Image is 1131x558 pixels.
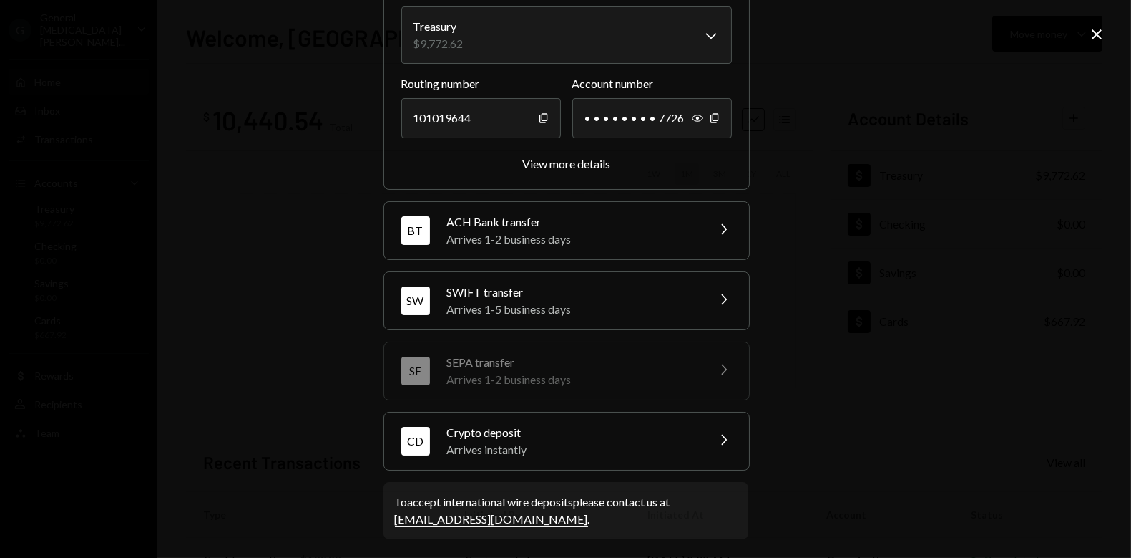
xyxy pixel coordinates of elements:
[401,6,732,64] button: Receiving Account
[447,424,697,441] div: Crypto deposit
[395,494,737,528] div: To accept international wire deposits please contact us at .
[401,98,561,138] div: 101019644
[447,371,697,388] div: Arrives 1-2 business days
[447,213,697,231] div: ACH Bank transfer
[401,357,430,385] div: SE
[447,231,697,248] div: Arrives 1-2 business days
[401,75,561,92] label: Routing number
[401,216,430,245] div: BT
[572,98,732,138] div: • • • • • • • • 7726
[522,157,610,172] button: View more details
[401,427,430,456] div: CD
[522,157,610,170] div: View more details
[384,413,749,470] button: CDCrypto depositArrives instantly
[401,287,430,315] div: SW
[447,301,697,318] div: Arrives 1-5 business days
[395,512,588,527] a: [EMAIL_ADDRESS][DOMAIN_NAME]
[384,342,749,400] button: SESEPA transferArrives 1-2 business days
[384,202,749,259] button: BTACH Bank transferArrives 1-2 business days
[447,354,697,371] div: SEPA transfer
[572,75,732,92] label: Account number
[384,272,749,329] button: SWSWIFT transferArrives 1-5 business days
[447,441,697,458] div: Arrives instantly
[447,284,697,301] div: SWIFT transfer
